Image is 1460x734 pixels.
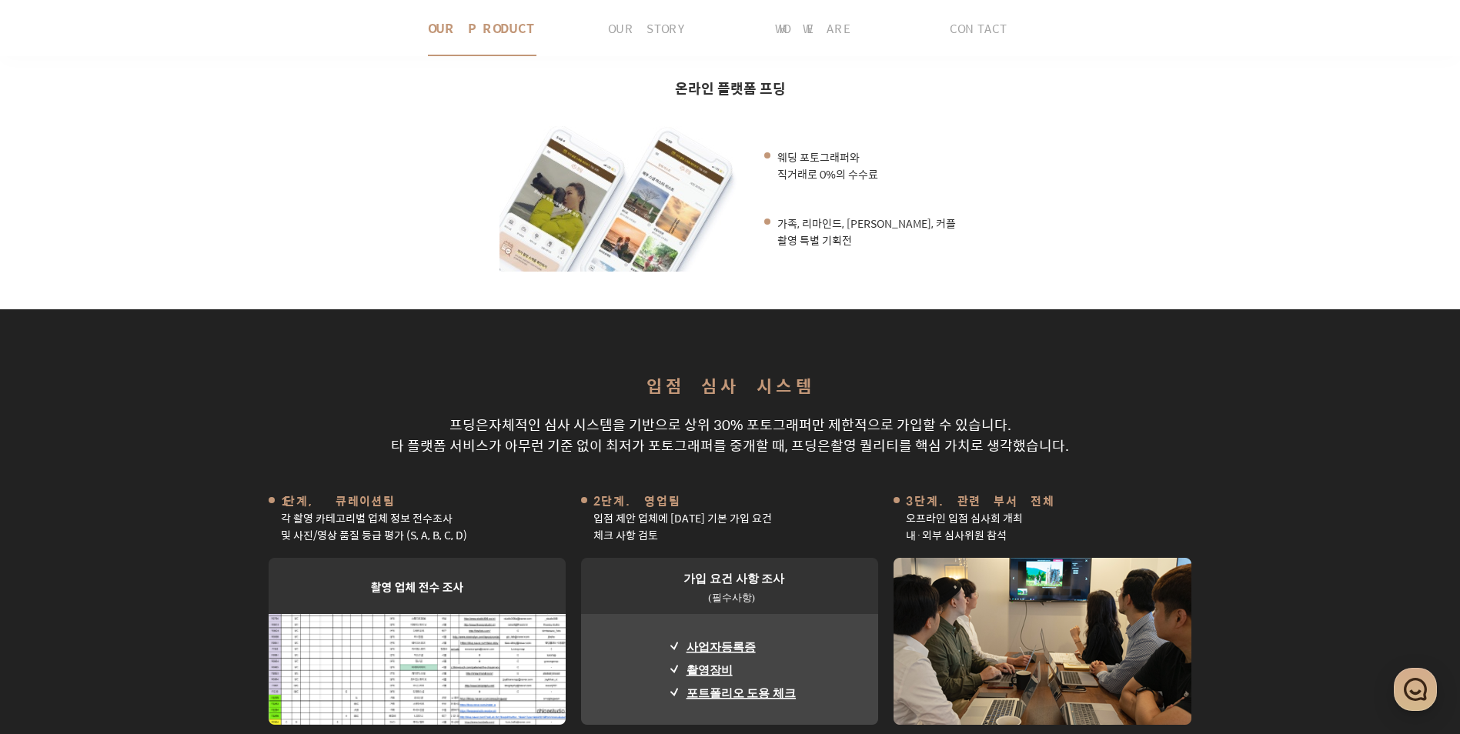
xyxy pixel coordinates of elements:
[499,78,961,98] h3: 온라인 플랫폼 프딩
[950,1,1007,55] span: CONTACT
[238,511,256,523] span: 설정
[102,488,199,526] a: 대화
[5,488,102,526] a: 홈
[684,414,923,435] strong: 상위 30% 포토그래퍼만 제한적으로 가입
[830,435,971,455] strong: 촬영 퀄리티를 핵심 가치
[176,414,1285,455] p: 프딩은 을 기반으로 할 수 있습니다. 타 플랫폼 서비스가 아무런 기준 없이 최저가 포토그래퍼를 중개할 때, 프딩은 로 생각했습니다.
[896,1,1061,55] button: CONTACT
[775,1,851,55] span: WHO WE ARE
[730,1,896,55] button: WHO WE ARE
[269,509,566,543] p: 각 촬영 카테고리별 업체 정보 전수조사 및 사진/영상 품질 등급 평가 (S, A, B, C, D)
[581,509,878,543] p: 입점 제안 업체에 [DATE] 기본 가입 요건 체크 사항 검토
[269,492,566,509] h3: 1단계, 큐레이션팀
[141,512,159,524] span: 대화
[894,509,1191,543] p: 오프라인 입점 심사회 개최 내·외부 심사위원 참석
[777,148,956,182] p: 웨딩 포토그래퍼와 직거래로 0%의 수수료
[48,511,58,523] span: 홈
[608,1,687,55] span: OUR STORY
[777,215,956,249] p: 가족, 리마인드, [PERSON_NAME], 커플 촬영 특별 기획전
[894,492,1191,509] h3: 3단계. 관련 부서 전체
[581,492,878,509] h3: 2단계. 영업팀
[199,488,296,526] a: 설정
[176,372,1285,399] h2: 입점 심사 시스템
[489,414,613,435] strong: 자체적인 심사 시스템
[565,1,730,55] button: OUR STORY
